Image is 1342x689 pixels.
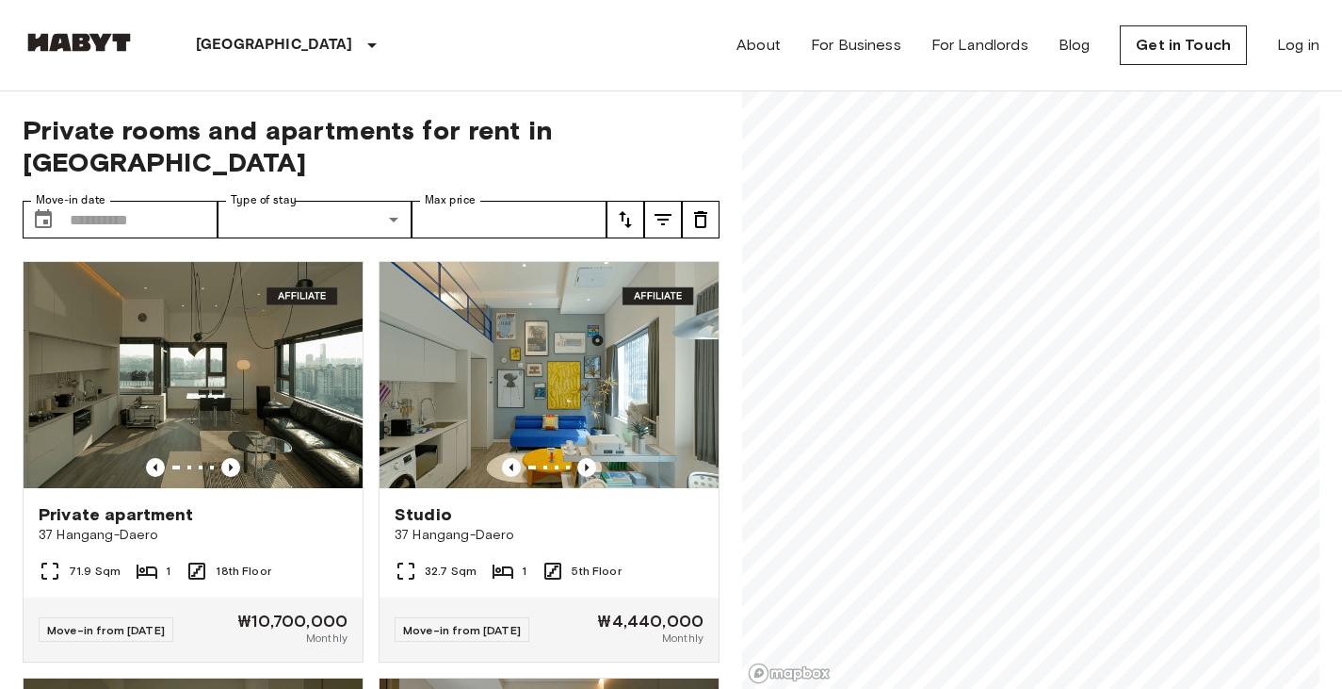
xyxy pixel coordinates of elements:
a: Log in [1277,34,1319,57]
label: Type of stay [231,192,297,208]
span: ₩4,440,000 [597,613,703,630]
span: Monthly [306,630,348,647]
a: For Landlords [931,34,1028,57]
a: Mapbox logo [748,663,831,684]
span: 71.9 Sqm [69,563,121,580]
a: For Business [811,34,901,57]
a: Marketing picture of unit EP-Y-PV-18-00Previous imagePrevious imagePrivate apartment37 Hangang-Da... [23,261,364,663]
button: Previous image [221,458,240,477]
a: Marketing picture of unit EP-Y-U-05-00Previous imagePrevious imageStudio37 Hangang-Daero32.7 Sqm1... [379,261,720,663]
span: Private rooms and apartments for rent in [GEOGRAPHIC_DATA] [23,114,720,178]
span: Move-in from [DATE] [47,623,165,637]
img: Marketing picture of unit EP-Y-PV-18-00 [24,262,363,488]
span: Studio [395,503,452,526]
label: Max price [425,192,476,208]
button: Previous image [502,458,521,477]
button: Previous image [146,458,165,477]
span: 1 [166,563,170,580]
label: Move-in date [36,192,105,208]
button: Choose date [24,201,62,238]
a: About [736,34,781,57]
span: 37 Hangang-Daero [395,526,703,545]
span: 5th Floor [572,563,621,580]
button: tune [644,201,682,238]
span: ₩10,700,000 [237,613,348,630]
img: Habyt [23,33,136,52]
span: 37 Hangang-Daero [39,526,348,545]
span: Move-in from [DATE] [403,623,521,637]
span: 18th Floor [216,563,271,580]
span: Private apartment [39,503,194,526]
p: [GEOGRAPHIC_DATA] [196,34,353,57]
a: Blog [1059,34,1091,57]
button: tune [606,201,644,238]
span: 32.7 Sqm [425,563,477,580]
span: Monthly [662,630,703,647]
a: Get in Touch [1120,25,1247,65]
span: 1 [522,563,526,580]
button: tune [682,201,720,238]
button: Previous image [577,458,596,477]
img: Marketing picture of unit EP-Y-U-05-00 [380,262,719,488]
